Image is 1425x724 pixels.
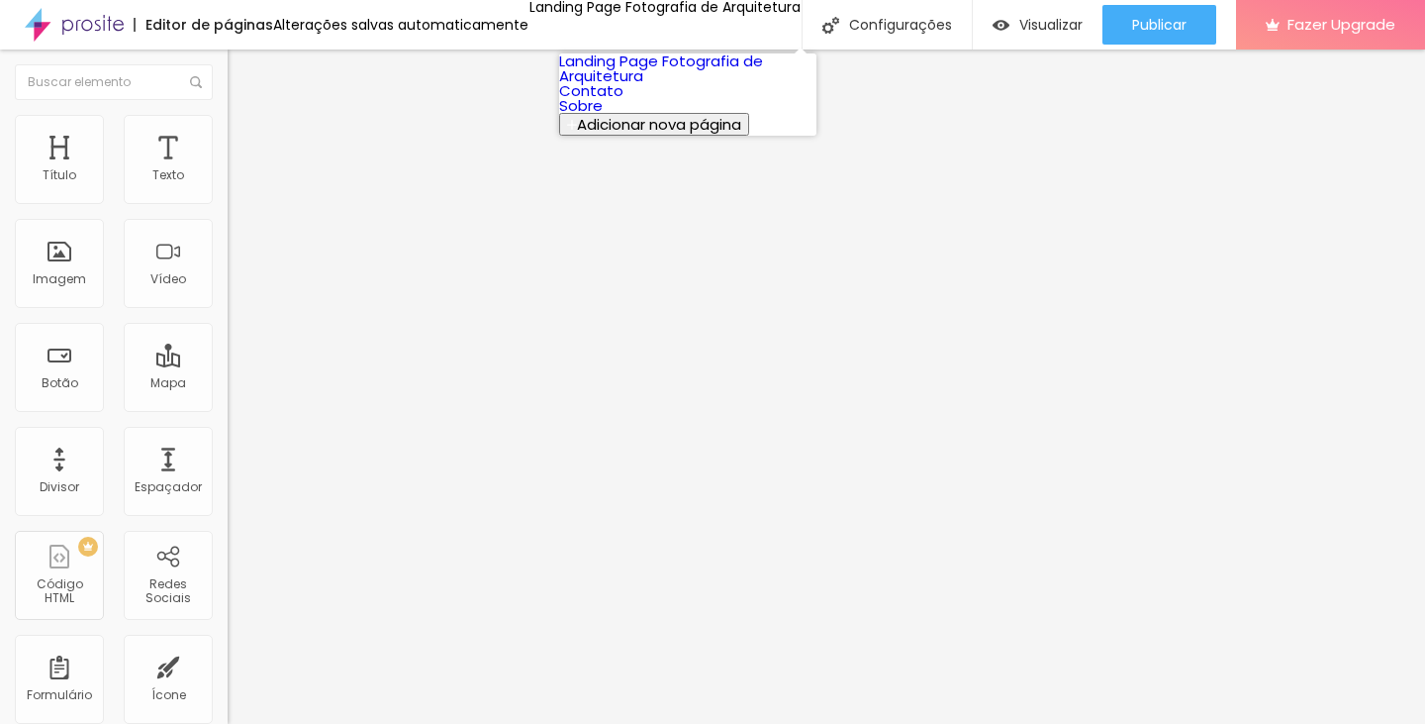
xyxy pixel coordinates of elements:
div: Vídeo [150,272,186,286]
a: Landing Page Fotografia de Arquitetura [559,51,763,86]
div: Alterações salvas automaticamente [273,18,528,32]
span: Publicar [1132,17,1187,33]
input: Buscar elemento [15,64,213,100]
span: Fazer Upgrade [1287,16,1395,33]
div: Divisor [40,480,79,494]
img: Icone [190,76,202,88]
a: Sobre [559,95,603,116]
button: Publicar [1102,5,1216,45]
div: Espaçador [135,480,202,494]
div: Botão [42,376,78,390]
div: Título [43,168,76,182]
div: Texto [152,168,184,182]
div: Redes Sociais [129,577,207,606]
span: Visualizar [1019,17,1083,33]
img: view-1.svg [993,17,1009,34]
div: Ícone [151,688,186,702]
iframe: Editor [228,50,1425,724]
div: Código HTML [20,577,98,606]
button: Adicionar nova página [559,113,749,136]
a: Contato [559,80,623,101]
span: Adicionar nova página [577,114,741,135]
button: Visualizar [973,5,1102,45]
div: Mapa [150,376,186,390]
div: Formulário [27,688,92,702]
div: Editor de páginas [134,18,273,32]
div: Imagem [33,272,86,286]
img: Icone [822,17,839,34]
